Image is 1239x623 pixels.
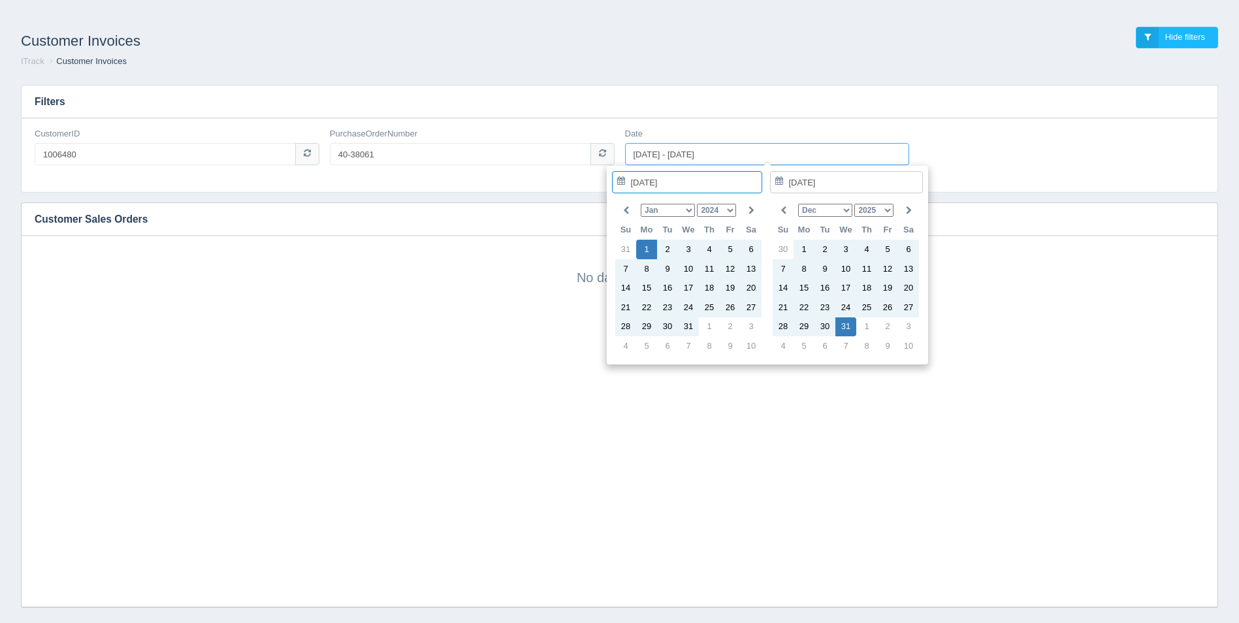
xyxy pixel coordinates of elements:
[636,336,657,356] td: 5
[794,259,814,279] td: 8
[636,317,657,337] td: 29
[741,336,762,356] td: 10
[699,221,720,240] th: Th
[856,240,877,259] td: 4
[615,221,636,240] th: Su
[615,279,636,298] td: 14
[814,240,835,259] td: 2
[814,221,835,240] th: Tu
[22,203,1198,236] h3: Customer Sales Orders
[636,240,657,259] td: 1
[657,317,678,337] td: 30
[877,240,898,259] td: 5
[699,279,720,298] td: 18
[615,298,636,317] td: 21
[794,240,814,259] td: 1
[1136,27,1218,48] a: Hide filters
[835,221,856,240] th: We
[877,259,898,279] td: 12
[720,240,741,259] td: 5
[636,279,657,298] td: 15
[794,298,814,317] td: 22
[678,298,699,317] td: 24
[814,279,835,298] td: 16
[699,240,720,259] td: 4
[773,240,794,259] td: 30
[741,221,762,240] th: Sa
[678,336,699,356] td: 7
[877,298,898,317] td: 26
[720,259,741,279] td: 12
[625,128,643,140] label: Date
[794,221,814,240] th: Mo
[615,259,636,279] td: 7
[814,298,835,317] td: 23
[898,298,919,317] td: 27
[678,279,699,298] td: 17
[856,279,877,298] td: 18
[741,317,762,337] td: 3
[835,279,856,298] td: 17
[814,259,835,279] td: 9
[636,298,657,317] td: 22
[877,279,898,298] td: 19
[773,317,794,337] td: 28
[741,240,762,259] td: 6
[877,336,898,356] td: 9
[720,298,741,317] td: 26
[678,259,699,279] td: 10
[835,240,856,259] td: 3
[699,336,720,356] td: 8
[636,259,657,279] td: 8
[657,259,678,279] td: 9
[678,317,699,337] td: 31
[898,221,919,240] th: Sa
[898,279,919,298] td: 20
[615,317,636,337] td: 28
[898,259,919,279] td: 13
[856,336,877,356] td: 8
[699,317,720,337] td: 1
[615,240,636,259] td: 31
[657,240,678,259] td: 2
[678,240,699,259] td: 3
[699,259,720,279] td: 11
[856,221,877,240] th: Th
[773,259,794,279] td: 7
[678,221,699,240] th: We
[741,279,762,298] td: 20
[657,298,678,317] td: 23
[794,317,814,337] td: 29
[636,221,657,240] th: Mo
[835,317,856,337] td: 31
[46,56,127,68] li: Customer Invoices
[330,128,417,140] label: PurchaseOrderNumber
[877,317,898,337] td: 2
[657,279,678,298] td: 16
[773,279,794,298] td: 14
[1165,32,1205,42] span: Hide filters
[835,298,856,317] td: 24
[35,249,1204,287] div: No data found.
[898,317,919,337] td: 3
[657,336,678,356] td: 6
[720,336,741,356] td: 9
[657,221,678,240] th: Tu
[773,298,794,317] td: 21
[794,279,814,298] td: 15
[814,336,835,356] td: 6
[21,56,44,66] a: ITrack
[21,27,620,56] h1: Customer Invoices
[835,259,856,279] td: 10
[720,317,741,337] td: 2
[699,298,720,317] td: 25
[741,259,762,279] td: 13
[720,221,741,240] th: Fr
[898,336,919,356] td: 10
[898,240,919,259] td: 6
[22,86,1217,118] h3: Filters
[877,221,898,240] th: Fr
[773,221,794,240] th: Su
[835,336,856,356] td: 7
[615,336,636,356] td: 4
